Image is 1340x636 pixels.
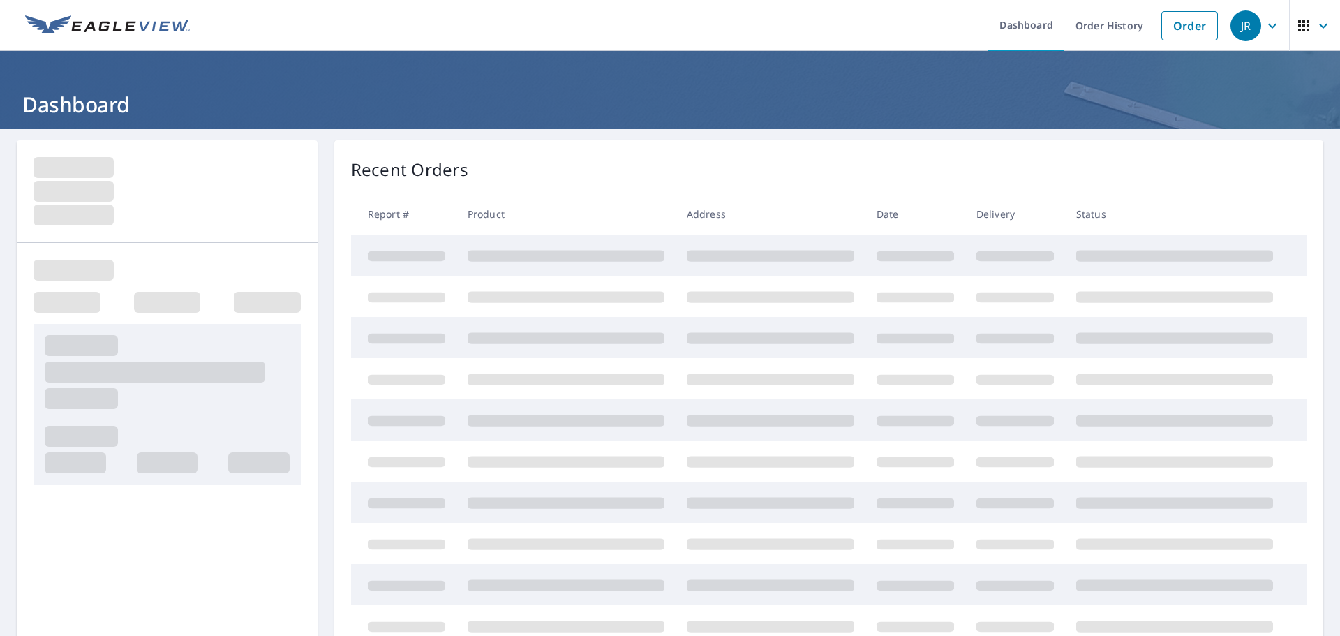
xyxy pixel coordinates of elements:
[17,90,1323,119] h1: Dashboard
[25,15,190,36] img: EV Logo
[865,193,965,235] th: Date
[676,193,865,235] th: Address
[965,193,1065,235] th: Delivery
[1230,10,1261,41] div: JR
[456,193,676,235] th: Product
[1161,11,1218,40] a: Order
[351,193,456,235] th: Report #
[1065,193,1284,235] th: Status
[351,157,468,182] p: Recent Orders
